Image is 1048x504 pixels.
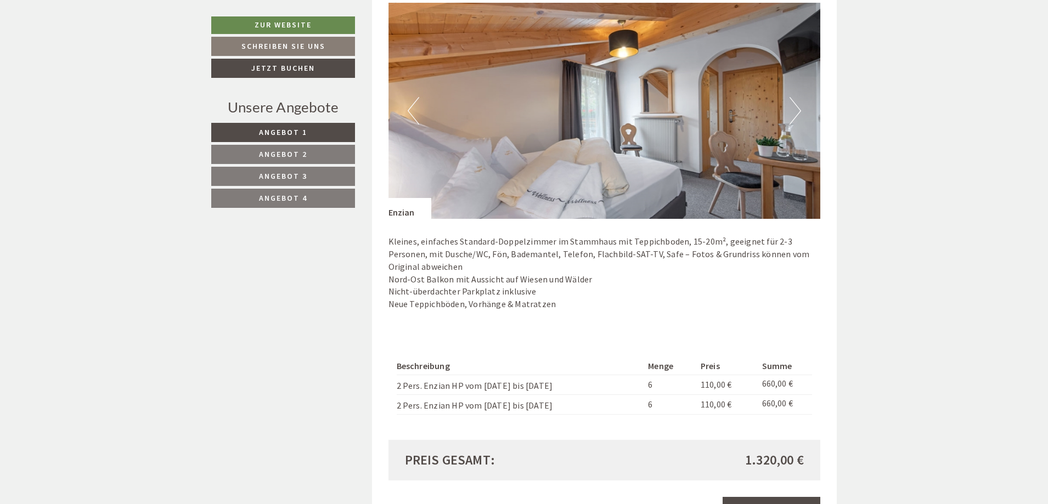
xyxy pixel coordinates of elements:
span: Angebot 3 [259,171,307,181]
td: 6 [644,394,696,414]
div: Enzian [388,198,431,219]
p: Kleines, einfaches Standard-Doppelzimmer im Stammhaus mit Teppichboden, 15-20m², geeignet für 2-3... [388,235,821,310]
small: 13:00 [17,54,174,61]
div: [GEOGRAPHIC_DATA] [17,32,174,41]
button: Senden [367,289,432,308]
a: Zur Website [211,16,355,34]
a: Schreiben Sie uns [211,37,355,56]
th: Beschreibung [397,358,644,375]
button: Previous [408,97,419,124]
span: 110,00 € [701,399,732,410]
td: 660,00 € [758,394,813,414]
td: 2 Pers. Enzian HP vom [DATE] bis [DATE] [397,375,644,395]
button: Next [790,97,801,124]
a: Jetzt buchen [211,59,355,78]
th: Preis [696,358,758,375]
img: image [388,3,821,219]
span: Angebot 1 [259,127,307,137]
td: 2 Pers. Enzian HP vom [DATE] bis [DATE] [397,394,644,414]
th: Summe [758,358,813,375]
span: 1.320,00 € [745,451,804,469]
td: 6 [644,375,696,395]
span: Angebot 4 [259,193,307,203]
div: Preis gesamt: [397,451,605,469]
div: Guten Tag, wie können wir Ihnen helfen? [9,30,179,64]
div: Unsere Angebote [211,97,355,117]
span: 110,00 € [701,379,732,390]
td: 660,00 € [758,375,813,395]
th: Menge [644,358,696,375]
div: [DATE] [196,9,236,27]
span: Angebot 2 [259,149,307,159]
